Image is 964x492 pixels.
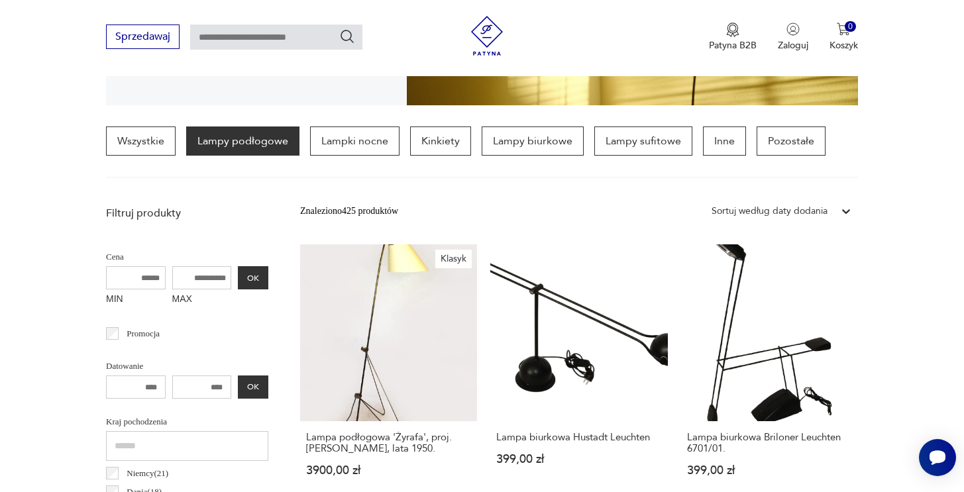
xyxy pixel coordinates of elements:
[496,454,661,465] p: 399,00 zł
[709,39,757,52] p: Patyna B2B
[709,23,757,52] button: Patyna B2B
[786,23,800,36] img: Ikonka użytkownika
[186,126,299,156] a: Lampy podłogowe
[687,432,852,454] h3: Lampa biurkowa Briloner Leuchten 6701/01.
[106,33,180,42] a: Sprzedawaj
[703,126,746,156] a: Inne
[106,206,268,221] p: Filtruj produkty
[238,266,268,289] button: OK
[172,289,232,311] label: MAX
[757,126,826,156] a: Pozostałe
[712,204,828,219] div: Sortuj według daty dodania
[845,21,856,32] div: 0
[726,23,739,37] img: Ikona medalu
[339,28,355,44] button: Szukaj
[778,23,808,52] button: Zaloguj
[310,126,400,156] a: Lampki nocne
[238,375,268,399] button: OK
[127,326,160,341] p: Promocja
[709,23,757,52] a: Ikona medaluPatyna B2B
[830,23,858,52] button: 0Koszyk
[410,126,471,156] a: Kinkiety
[482,126,584,156] a: Lampy biurkowe
[919,439,956,476] iframe: Smartsupp widget button
[594,126,692,156] a: Lampy sufitowe
[306,432,471,454] h3: Lampa podłogowa 'Żyrafa', proj. [PERSON_NAME], lata 1950.
[306,465,471,476] p: 3900,00 zł
[467,16,507,56] img: Patyna - sklep z meblami i dekoracjami vintage
[106,289,166,311] label: MIN
[106,250,268,264] p: Cena
[106,359,268,373] p: Datowanie
[127,466,168,481] p: Niemcy ( 21 )
[106,415,268,429] p: Kraj pochodzenia
[106,126,176,156] a: Wszystkie
[687,465,852,476] p: 399,00 zł
[496,432,661,443] h3: Lampa biurkowa Hustadt Leuchten
[778,39,808,52] p: Zaloguj
[300,204,398,219] div: Znaleziono 425 produktów
[830,39,858,52] p: Koszyk
[106,25,180,49] button: Sprzedawaj
[837,23,850,36] img: Ikona koszyka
